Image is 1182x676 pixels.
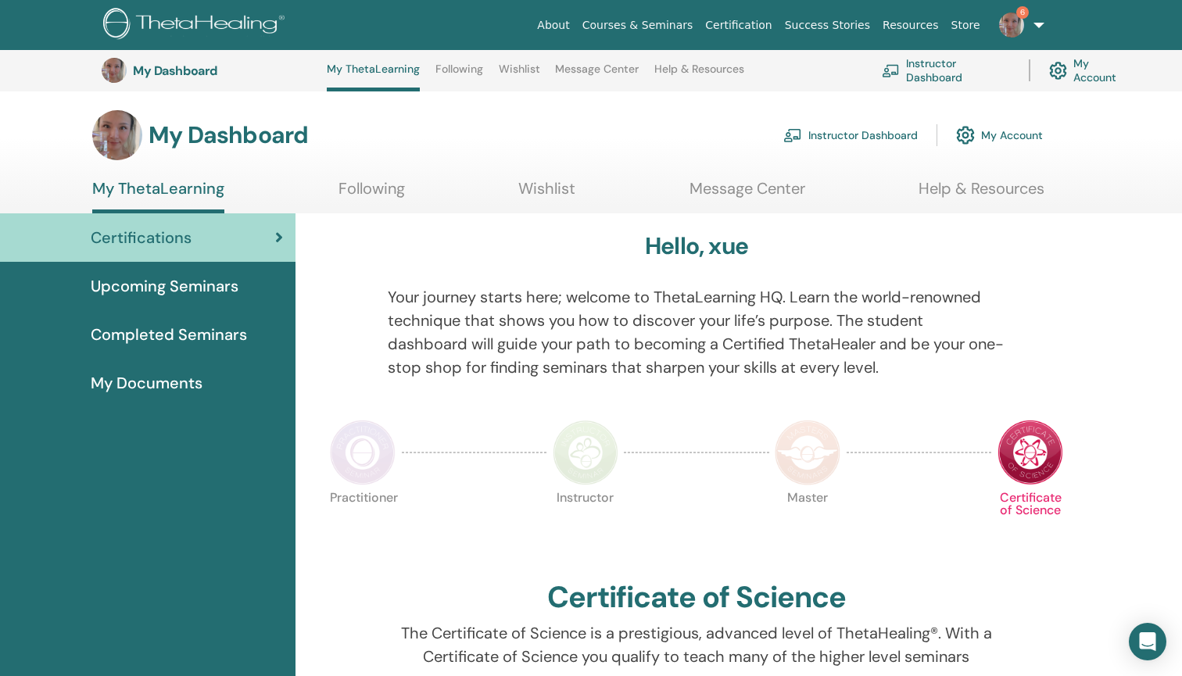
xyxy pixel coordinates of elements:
h3: Hello, xue [645,232,748,260]
p: Certificate of Science [998,492,1063,557]
a: Success Stories [779,11,876,40]
img: chalkboard-teacher.svg [783,128,802,142]
img: Master [775,420,840,485]
span: My Documents [91,371,202,395]
span: Upcoming Seminars [91,274,238,298]
a: Help & Resources [919,179,1044,209]
h3: My Dashboard [149,121,308,149]
a: My ThetaLearning [327,63,420,91]
a: About [531,11,575,40]
span: Completed Seminars [91,323,247,346]
a: Wishlist [499,63,540,88]
a: Following [338,179,405,209]
a: Message Center [689,179,805,209]
a: Certification [699,11,778,40]
img: Practitioner [330,420,396,485]
img: cog.svg [956,122,975,148]
p: Practitioner [330,492,396,557]
a: Message Center [555,63,639,88]
img: cog.svg [1049,58,1067,84]
img: default.jpg [102,58,127,83]
a: Instructor Dashboard [882,53,1010,88]
h3: My Dashboard [133,63,289,78]
p: The Certificate of Science is a prestigious, advanced level of ThetaHealing®. With a Certificate ... [388,621,1005,668]
a: Wishlist [518,179,575,209]
img: Instructor [553,420,618,485]
a: My ThetaLearning [92,179,224,213]
a: Following [435,63,483,88]
span: 6 [1016,6,1029,19]
img: chalkboard-teacher.svg [882,64,900,77]
a: Courses & Seminars [576,11,700,40]
img: Certificate of Science [998,420,1063,485]
p: Your journey starts here; welcome to ThetaLearning HQ. Learn the world-renowned technique that sh... [388,285,1005,379]
a: Help & Resources [654,63,744,88]
div: Open Intercom Messenger [1129,623,1166,660]
img: default.jpg [999,13,1024,38]
img: default.jpg [92,110,142,160]
a: Resources [876,11,945,40]
a: My Account [956,118,1043,152]
img: logo.png [103,8,290,43]
p: Master [775,492,840,557]
a: Instructor Dashboard [783,118,918,152]
p: Instructor [553,492,618,557]
h2: Certificate of Science [547,580,846,616]
span: Certifications [91,226,192,249]
a: My Account [1049,53,1132,88]
a: Store [945,11,987,40]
